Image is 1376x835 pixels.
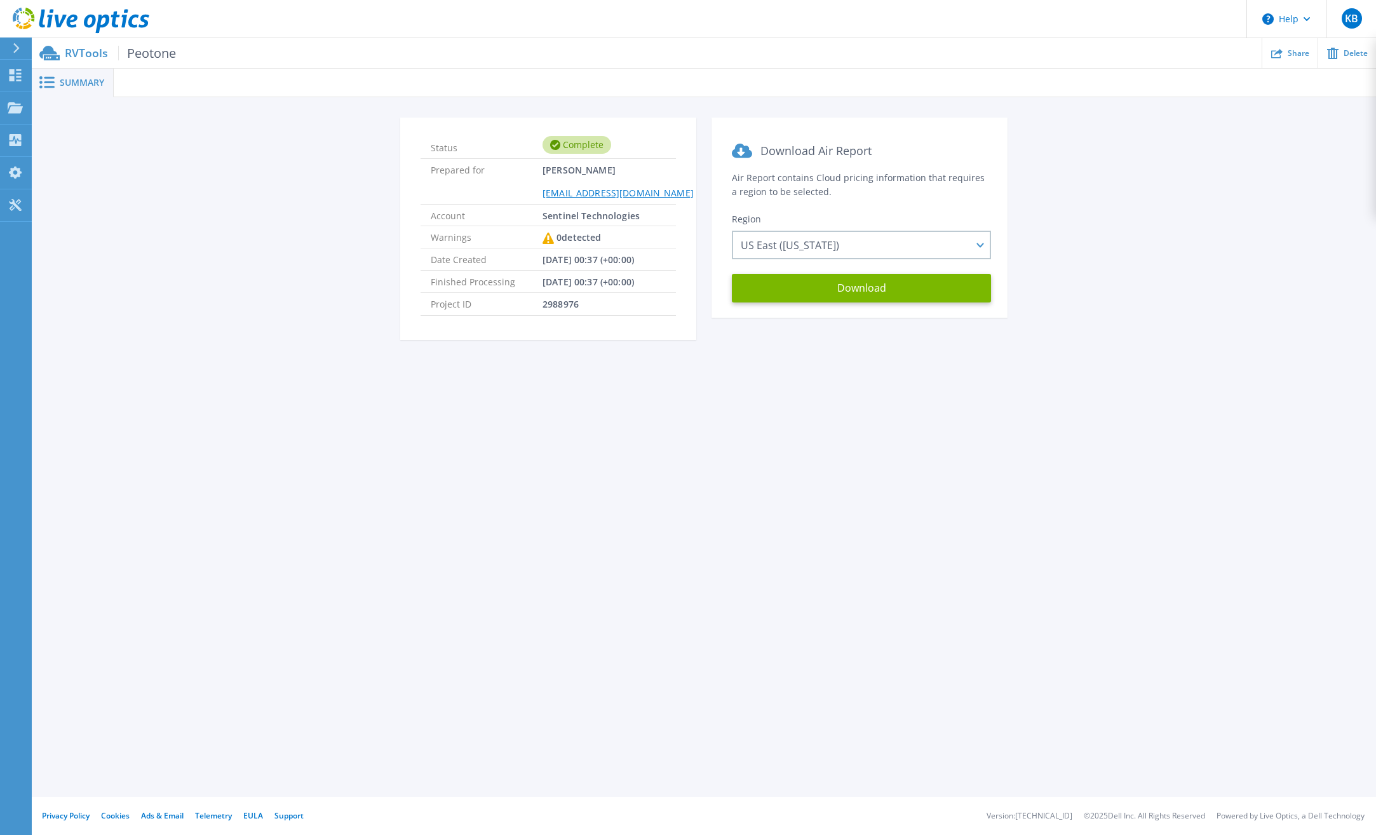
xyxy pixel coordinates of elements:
span: [PERSON_NAME] [543,159,694,203]
span: Download Air Report [760,143,872,158]
li: © 2025 Dell Inc. All Rights Reserved [1084,812,1205,820]
span: Date Created [431,248,543,270]
a: Support [274,810,304,821]
span: Peotone [118,46,176,60]
li: Version: [TECHNICAL_ID] [987,812,1072,820]
span: Status [431,137,543,153]
span: 2988976 [543,293,579,315]
span: [DATE] 00:37 (+00:00) [543,248,634,270]
span: Finished Processing [431,271,543,292]
a: Telemetry [195,810,232,821]
span: Account [431,205,543,226]
span: Prepared for [431,159,543,203]
p: RVTools [65,46,176,60]
span: Sentinel Technologies [543,205,640,226]
span: Delete [1344,50,1368,57]
div: Complete [543,136,611,154]
a: [EMAIL_ADDRESS][DOMAIN_NAME] [543,187,694,199]
a: Cookies [101,810,130,821]
span: Warnings [431,226,543,248]
span: [DATE] 00:37 (+00:00) [543,271,634,292]
button: Download [732,274,991,302]
span: Region [732,213,761,225]
span: KB [1345,13,1358,24]
span: Summary [60,78,104,87]
span: Share [1288,50,1309,57]
a: Privacy Policy [42,810,90,821]
div: US East ([US_STATE]) [732,231,991,259]
a: Ads & Email [141,810,184,821]
span: Air Report contains Cloud pricing information that requires a region to be selected. [732,172,985,198]
li: Powered by Live Optics, a Dell Technology [1217,812,1365,820]
a: EULA [243,810,263,821]
span: Project ID [431,293,543,315]
div: 0 detected [543,226,601,249]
